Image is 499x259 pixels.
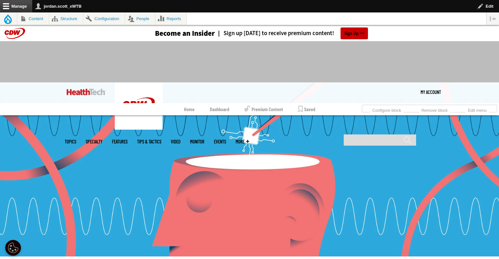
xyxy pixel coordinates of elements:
a: People [125,12,155,25]
a: Home [184,103,194,115]
button: Open Preferences [5,240,21,256]
a: Content [17,12,49,25]
a: Become an Insider [131,30,215,37]
a: Video [171,139,180,144]
a: Reports [155,12,187,25]
a: Dashboard [210,103,229,115]
iframe: advertisement [134,48,366,76]
a: Saved [298,103,315,115]
a: Structure [49,12,83,25]
img: Home [115,82,163,130]
a: CDW [115,125,163,131]
span: Specialty [86,139,102,144]
a: MonITor [190,139,204,144]
a: Features [112,139,128,144]
div: User menu [421,82,441,102]
a: Premium Content [245,103,283,115]
a: Tips & Tactics [137,139,161,144]
button: Vertical orientation [487,12,499,25]
a: Configuration [83,12,125,25]
a: Sign up [DATE] to receive premium content! [215,30,334,36]
a: My Account [421,82,441,102]
span: Topics [65,139,76,144]
a: Remove block [419,106,450,113]
h3: Become an Insider [155,30,215,37]
a: Events [214,139,226,144]
a: Edit menu [466,106,489,113]
a: Sign Up [341,27,368,39]
span: More [236,139,249,144]
a: Configure block [370,106,404,113]
div: Cookie Settings [5,240,21,256]
img: Home [67,89,105,95]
